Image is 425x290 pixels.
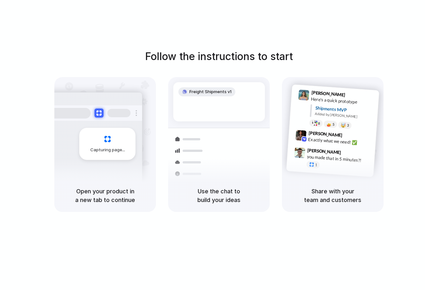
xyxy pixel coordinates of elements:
[341,123,346,128] div: 🤯
[347,124,349,127] span: 3
[308,129,342,139] span: [PERSON_NAME]
[315,105,375,115] div: Shipments MVP
[343,150,356,158] span: 9:47 AM
[145,49,293,64] h1: Follow the instructions to start
[318,122,320,125] span: 8
[307,147,341,156] span: [PERSON_NAME]
[332,123,335,126] span: 5
[308,136,372,147] div: Exactly what we need! ✅
[176,187,262,204] h5: Use the chat to build your ideas
[315,111,374,120] div: Added by [PERSON_NAME]
[90,147,126,153] span: Capturing page
[307,154,371,164] div: you made that in 5 minutes?!
[62,187,148,204] h5: Open your product in a new tab to continue
[311,89,345,98] span: [PERSON_NAME]
[290,187,376,204] h5: Share with your team and customers
[344,133,357,140] span: 9:42 AM
[315,163,317,167] span: 1
[347,92,360,100] span: 9:41 AM
[189,89,231,95] span: Freight Shipments v1
[311,96,375,107] div: Here's a quick prototype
